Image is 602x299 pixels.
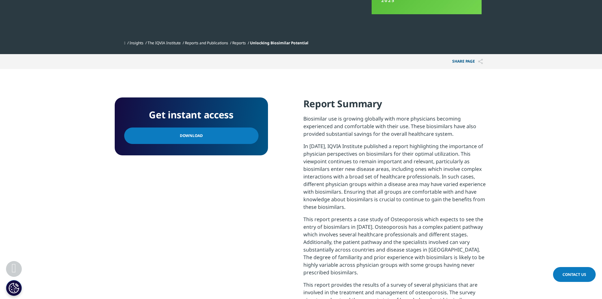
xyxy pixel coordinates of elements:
span: Contact Us [562,272,586,277]
a: Insights [130,40,143,46]
a: Reports and Publications [185,40,228,46]
a: Reports [232,40,246,46]
a: The IQVIA Institute [148,40,181,46]
span: Download [180,132,203,139]
button: Cookie Settings [6,280,22,296]
p: Biosimilar use is growing globally with more physicians becoming experienced and comfortable with... [303,115,488,142]
p: Share PAGE [447,54,488,69]
button: Share PAGEShare PAGE [447,54,488,69]
span: Unlocking Biosimilar Potential [250,40,308,46]
h4: Report Summary [303,97,488,115]
a: Contact Us [553,267,596,282]
a: Download [124,128,258,144]
p: This report presents a case study of Osteoporosis which expects to see the entry of biosimilars i... [303,215,488,281]
p: In [DATE], IQVIA Institute published a report highlighting the importance of physician perspectiv... [303,142,488,215]
img: Share PAGE [478,59,483,64]
h4: Get instant access [124,107,258,123]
